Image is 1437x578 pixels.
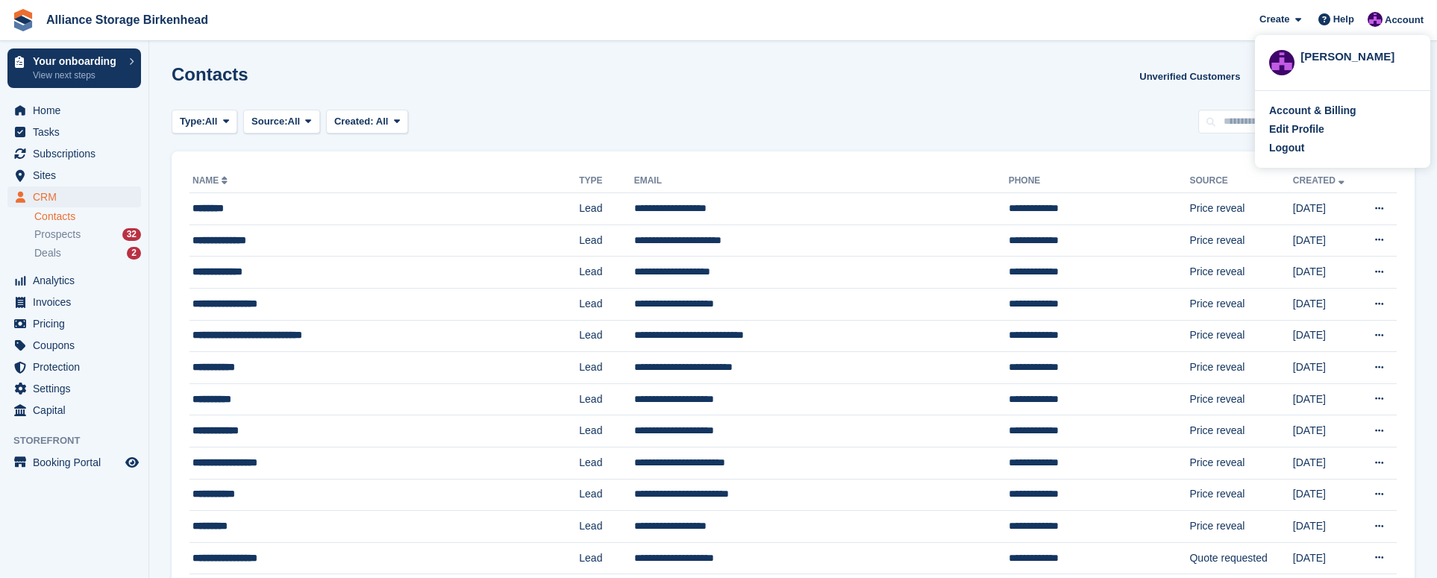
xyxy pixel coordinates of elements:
span: All [205,114,218,129]
td: Lead [579,383,633,415]
p: Your onboarding [33,56,122,66]
span: Analytics [33,270,122,291]
a: Logout [1269,140,1416,156]
td: [DATE] [1293,352,1359,384]
td: Price reveal [1189,320,1292,352]
a: Contacts [34,210,141,224]
th: Source [1189,169,1292,193]
span: Booking Portal [33,452,122,473]
a: menu [7,400,141,421]
a: Created [1293,175,1347,186]
td: Lead [579,320,633,352]
span: Coupons [33,335,122,356]
span: Subscriptions [33,143,122,164]
td: Lead [579,352,633,384]
td: [DATE] [1293,511,1359,543]
p: View next steps [33,69,122,82]
a: menu [7,122,141,142]
a: menu [7,186,141,207]
td: Lead [579,224,633,257]
td: Price reveal [1189,352,1292,384]
a: Edit Profile [1269,122,1416,137]
td: [DATE] [1293,479,1359,511]
h1: Contacts [172,64,248,84]
span: Tasks [33,122,122,142]
td: Lead [579,415,633,447]
button: Created: All [326,110,408,134]
span: Create [1259,12,1289,27]
button: Type: All [172,110,237,134]
a: Preview store [123,453,141,471]
div: 2 [127,247,141,260]
td: [DATE] [1293,383,1359,415]
td: [DATE] [1293,320,1359,352]
td: Lead [579,447,633,479]
span: Pricing [33,313,122,334]
a: menu [7,378,141,399]
span: Help [1333,12,1354,27]
span: Invoices [33,292,122,312]
span: Created: [334,116,374,127]
a: menu [7,100,141,121]
div: 32 [122,228,141,241]
td: [DATE] [1293,447,1359,479]
td: Price reveal [1189,479,1292,511]
span: Source: [251,114,287,129]
img: stora-icon-8386f47178a22dfd0bd8f6a31ec36ba5ce8667c1dd55bd0f319d3a0aa187defe.svg [12,9,34,31]
a: menu [7,313,141,334]
td: [DATE] [1293,415,1359,447]
span: Deals [34,246,61,260]
span: Settings [33,378,122,399]
td: [DATE] [1293,193,1359,225]
a: Your onboarding View next steps [7,48,141,88]
td: [DATE] [1293,542,1359,574]
td: Lead [579,193,633,225]
span: Account [1385,13,1424,28]
span: All [376,116,389,127]
div: Account & Billing [1269,103,1356,119]
td: Price reveal [1189,288,1292,320]
td: Lead [579,288,633,320]
a: Prospects 32 [34,227,141,242]
div: Logout [1269,140,1304,156]
a: menu [7,292,141,312]
td: Price reveal [1189,511,1292,543]
span: Home [33,100,122,121]
span: Protection [33,356,122,377]
span: CRM [33,186,122,207]
a: menu [7,270,141,291]
a: Deals 2 [34,245,141,261]
a: Name [192,175,231,186]
td: Lead [579,511,633,543]
td: Price reveal [1189,415,1292,447]
td: Price reveal [1189,383,1292,415]
span: Capital [33,400,122,421]
div: Edit Profile [1269,122,1324,137]
td: Quote requested [1189,542,1292,574]
td: Price reveal [1189,447,1292,479]
span: Prospects [34,227,81,242]
td: Lead [579,479,633,511]
td: [DATE] [1293,288,1359,320]
td: [DATE] [1293,224,1359,257]
a: Account & Billing [1269,103,1416,119]
span: Storefront [13,433,148,448]
span: Sites [33,165,122,186]
td: Price reveal [1189,257,1292,289]
img: Romilly Norton [1368,12,1383,27]
img: Romilly Norton [1269,50,1294,75]
td: Price reveal [1189,224,1292,257]
a: Alliance Storage Birkenhead [40,7,214,32]
td: Price reveal [1189,193,1292,225]
th: Phone [1009,169,1190,193]
td: [DATE] [1293,257,1359,289]
a: Unverified Customers [1133,64,1246,89]
button: Source: All [243,110,320,134]
a: menu [7,452,141,473]
td: Lead [579,257,633,289]
a: menu [7,143,141,164]
span: All [288,114,301,129]
div: [PERSON_NAME] [1300,48,1416,62]
a: menu [7,165,141,186]
a: menu [7,356,141,377]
